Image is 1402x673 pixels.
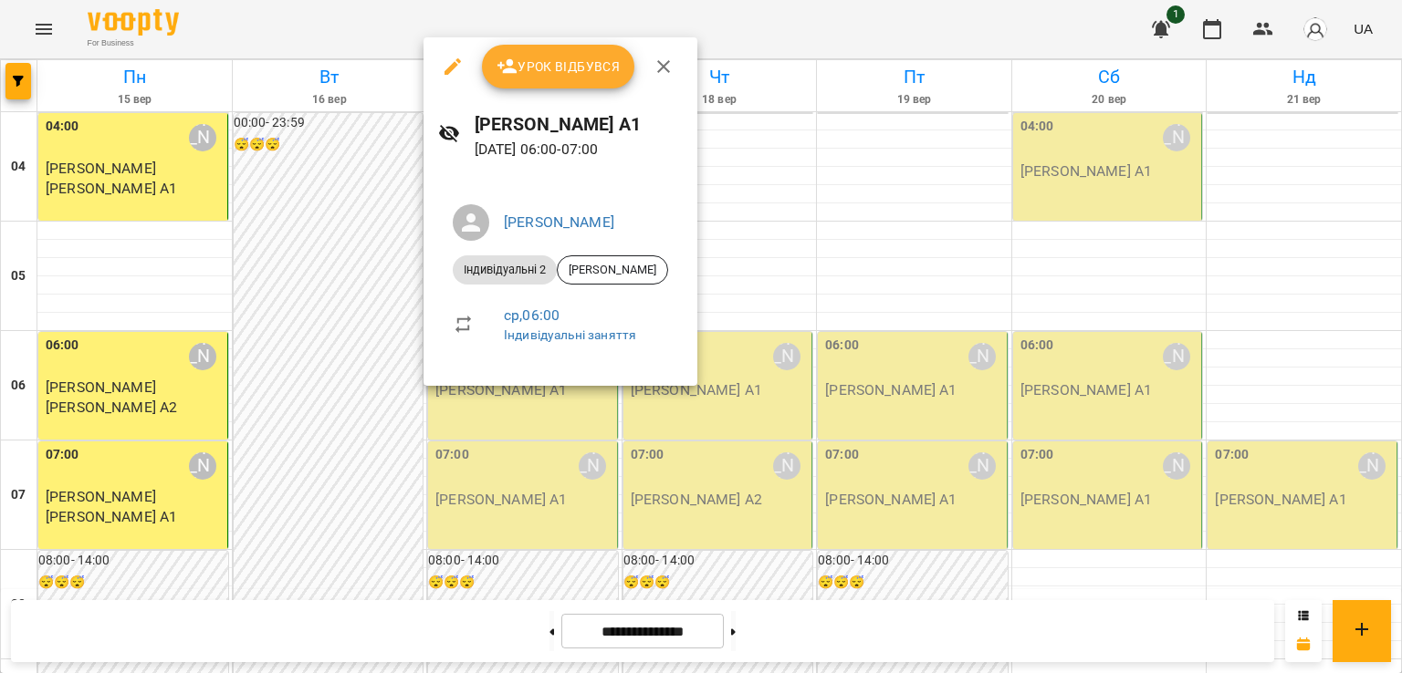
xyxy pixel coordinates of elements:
h6: [PERSON_NAME] А1 [475,110,683,139]
p: [DATE] 06:00 - 07:00 [475,139,683,160]
a: [PERSON_NAME] [504,213,614,231]
a: ср , 06:00 [504,306,560,324]
a: Індивідуальні заняття [504,327,636,342]
span: Урок відбувся [497,56,621,78]
span: [PERSON_NAME] [558,262,667,278]
div: [PERSON_NAME] [557,255,668,285]
button: Урок відбувся [482,45,635,88]
span: Індивідуальні 2 [453,262,557,278]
